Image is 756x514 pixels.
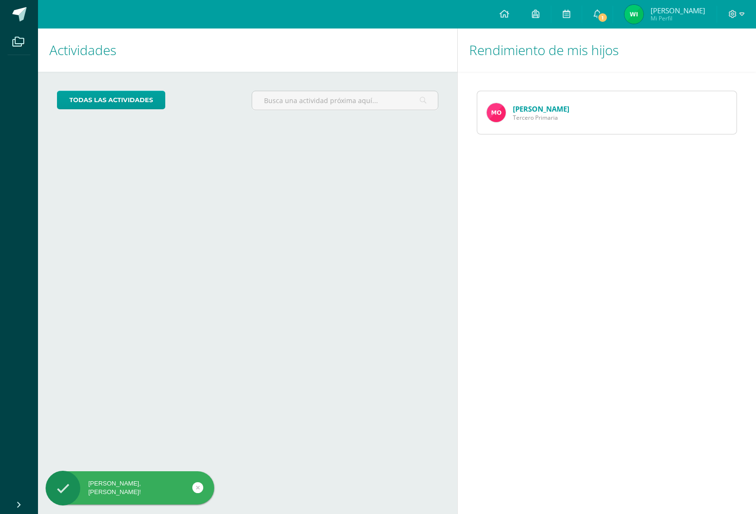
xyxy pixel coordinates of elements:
[651,14,705,22] span: Mi Perfil
[49,29,446,72] h1: Actividades
[513,104,569,114] a: [PERSON_NAME]
[46,479,214,496] div: [PERSON_NAME], [PERSON_NAME]!
[651,6,705,15] span: [PERSON_NAME]
[469,29,745,72] h1: Rendimiento de mis hijos
[624,5,643,24] img: f0a50efb8721fa2ab10c1680b30ed47f.png
[513,114,569,122] span: Tercero Primaria
[252,91,438,110] input: Busca una actividad próxima aquí...
[57,91,165,109] a: todas las Actividades
[597,12,608,23] span: 1
[487,103,506,122] img: f47c2b79fd9c49716ef5e21e99ea55c8.png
